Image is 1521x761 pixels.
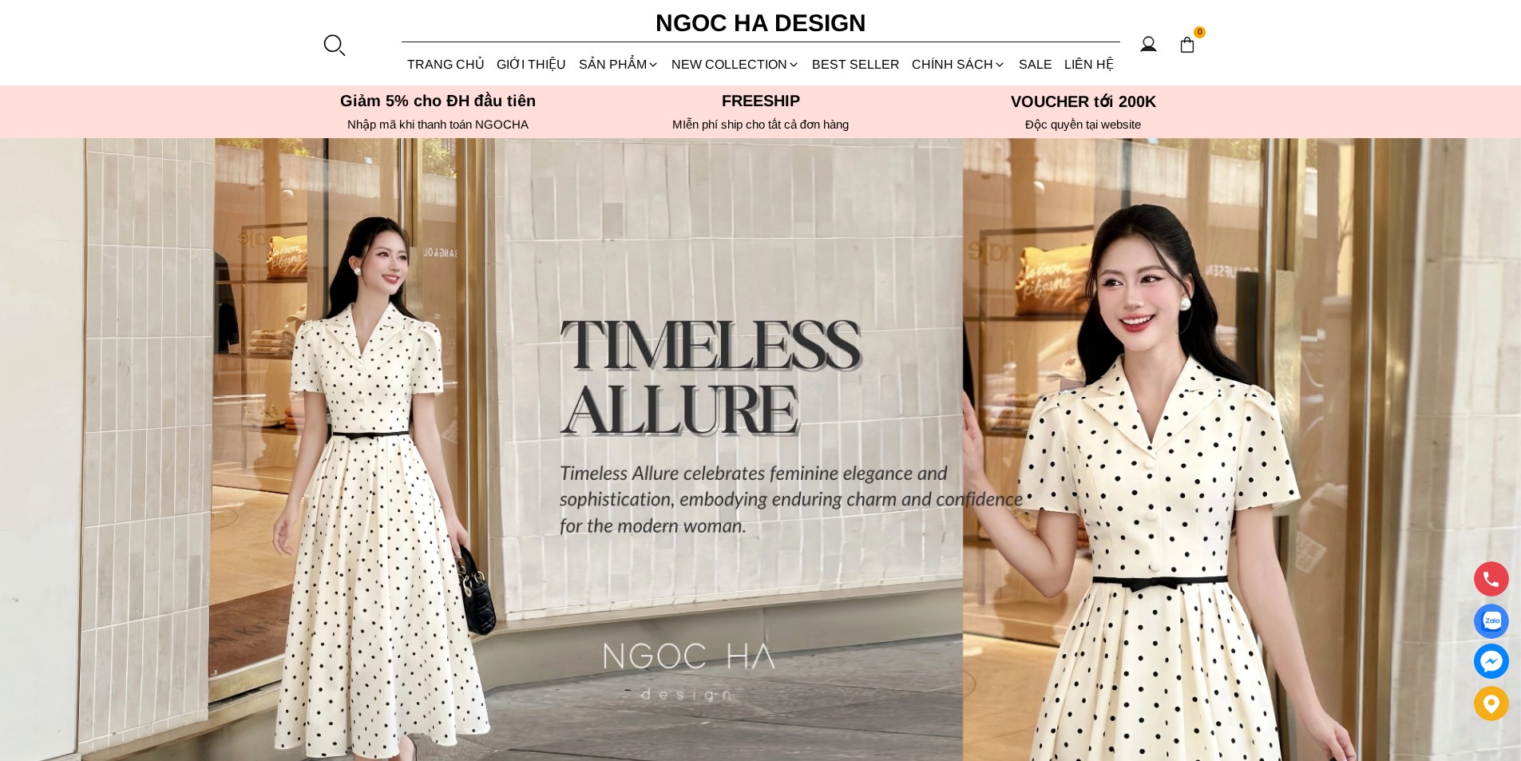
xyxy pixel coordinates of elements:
[927,92,1240,111] h5: VOUCHER tới 200K
[491,43,572,85] a: GIỚI THIỆU
[1058,43,1119,85] a: LIÊN HỆ
[572,43,665,85] div: SẢN PHẨM
[1474,644,1509,679] a: messenger
[340,92,536,109] font: Giảm 5% cho ĐH đầu tiên
[604,117,917,132] h6: MIễn phí ship cho tất cả đơn hàng
[806,43,906,85] a: BEST SELLER
[1474,604,1509,639] a: Display image
[722,92,800,109] font: Freeship
[1178,36,1196,54] img: img-CART-ICON-ksit0nf1
[906,43,1012,85] div: Chính sách
[402,43,491,85] a: TRANG CHỦ
[347,117,529,131] font: Nhập mã khi thanh toán NGOCHA
[1194,26,1206,39] span: 0
[1481,612,1501,632] img: Display image
[1012,43,1058,85] a: SALE
[665,43,806,85] a: NEW COLLECTION
[641,4,881,42] a: Ngoc Ha Design
[927,117,1240,132] h6: Độc quyền tại website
